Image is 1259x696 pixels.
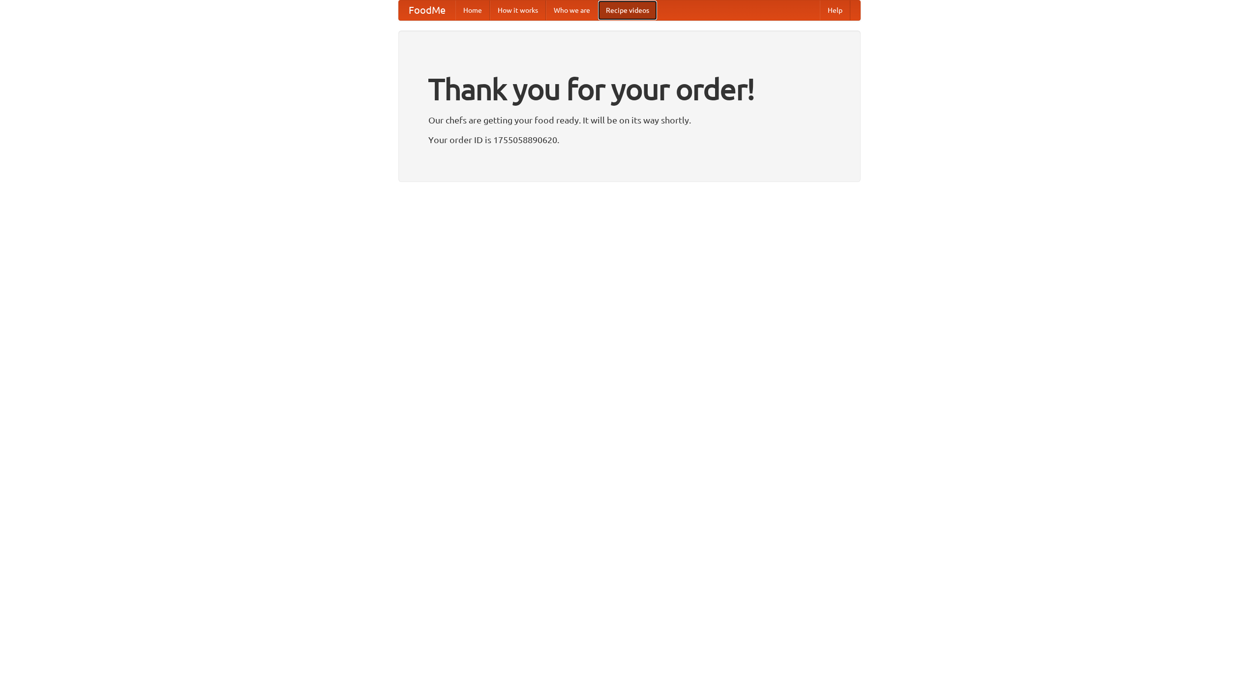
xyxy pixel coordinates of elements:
p: Our chefs are getting your food ready. It will be on its way shortly. [428,113,831,127]
a: Recipe videos [598,0,657,20]
a: How it works [490,0,546,20]
h1: Thank you for your order! [428,65,831,113]
a: Help [820,0,850,20]
a: FoodMe [399,0,455,20]
a: Home [455,0,490,20]
a: Who we are [546,0,598,20]
p: Your order ID is 1755058890620. [428,132,831,147]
